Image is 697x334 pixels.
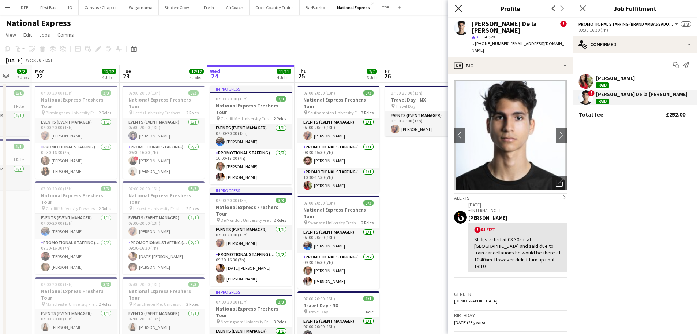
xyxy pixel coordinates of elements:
[14,144,24,149] span: 1/1
[454,193,567,201] div: Alerts
[13,157,24,162] span: 1 Role
[578,21,679,27] button: Promotional Staffing (Brand Ambassadors)
[101,282,111,287] span: 3/3
[133,301,186,307] span: Manchester Met University Freshers Fair
[35,143,117,179] app-card-role: Promotional Staffing (Brand Ambassadors)2/209:30-16:30 (7h)[PERSON_NAME][PERSON_NAME]
[46,110,99,115] span: Birmingham University Freshers Fair
[448,4,573,13] h3: Profile
[189,69,204,74] span: 12/12
[14,90,24,96] span: 1/1
[6,56,23,64] div: [DATE]
[573,4,697,13] h3: Job Fulfilment
[274,116,286,121] span: 2 Roles
[123,214,205,239] app-card-role: Events (Event Manager)1/107:00-20:00 (13h)[PERSON_NAME]
[123,192,205,205] h3: National Express Freshers Tour
[210,149,292,184] app-card-role: Promotional Staffing (Brand Ambassadors)2/210:00-17:00 (7h)[PERSON_NAME][PERSON_NAME]
[123,239,205,274] app-card-role: Promotional Staffing (Brand Ambassadors)2/209:30-16:30 (7h)[DATE][PERSON_NAME][PERSON_NAME]
[46,301,99,307] span: Manchester University Freshers Fair
[198,0,220,15] button: Fresh
[134,156,138,161] span: !
[99,110,111,115] span: 2 Roles
[3,30,19,40] a: View
[331,0,376,15] button: National Express
[363,200,374,206] span: 3/3
[210,68,220,74] span: Wed
[483,34,496,40] span: 419m
[210,86,292,92] div: In progress
[13,103,24,109] span: 1 Role
[578,111,603,118] div: Total fee
[303,296,335,301] span: 07:00-20:00 (13h)
[15,0,34,15] button: DFE
[573,36,697,53] div: Confirmed
[35,288,117,301] h3: National Express Freshers Tour
[35,96,117,110] h3: National Express Freshers Tour
[363,309,374,315] span: 1 Role
[35,192,117,205] h3: National Express Freshers Tour
[468,208,567,213] p: – INTERNAL NOTE
[297,253,379,289] app-card-role: Promotional Staffing (Brand Ambassadors)2/209:30-16:30 (7h)[PERSON_NAME][PERSON_NAME]
[210,187,292,286] app-job-card: In progress07:00-20:00 (13h)3/3National Express Freshers Tour De Montfort University Freshers Fai...
[276,198,286,203] span: 3/3
[303,90,335,96] span: 07:00-20:00 (13h)
[6,18,71,29] h1: National Express
[308,309,328,315] span: Travel Day
[216,96,248,102] span: 07:00-20:00 (13h)
[296,72,307,80] span: 25
[35,181,117,274] app-job-card: 07:00-20:00 (13h)3/3National Express Freshers Tour Cardiff University Freshers Fair2 RolesEvents ...
[363,90,374,96] span: 3/3
[55,30,77,40] a: Comms
[123,0,159,15] button: Wagamama
[276,96,286,102] span: 3/3
[454,320,485,325] span: [DATE] (23 years)
[123,181,205,274] app-job-card: 07:00-20:00 (13h)3/3National Express Freshers Tour Leicester University Freshers Fair2 RolesEvent...
[79,0,123,15] button: Canvas / Chapter
[221,116,274,121] span: Cardiff Met University Freshers Fair
[101,90,111,96] span: 3/3
[6,32,16,38] span: View
[210,86,292,184] div: In progress07:00-20:00 (13h)3/3National Express Freshers Tour Cardiff Met University Freshers Fai...
[188,90,199,96] span: 3/3
[454,291,567,297] h3: Gender
[303,200,335,206] span: 07:00-20:00 (13h)
[41,282,73,287] span: 07:00-20:00 (13h)
[35,86,117,179] app-job-card: 07:00-20:00 (13h)3/3National Express Freshers Tour Birmingham University Freshers Fair2 RolesEven...
[188,186,199,191] span: 3/3
[123,118,205,143] app-card-role: Events (Event Manager)1/107:00-20:00 (13h)[PERSON_NAME]
[57,32,74,38] span: Comms
[20,30,35,40] a: Edit
[391,90,423,96] span: 07:00-20:00 (13h)
[361,110,374,115] span: 3 Roles
[128,90,160,96] span: 07:00-20:00 (13h)
[474,226,561,233] div: Alert
[123,96,205,110] h3: National Express Freshers Tour
[308,110,361,115] span: Southampton University Freshers Fair
[361,220,374,225] span: 2 Roles
[277,69,291,74] span: 11/11
[472,41,510,46] span: t. [PHONE_NUMBER]
[35,118,117,143] app-card-role: Events (Event Manager)1/107:00-20:00 (13h)[PERSON_NAME]
[666,111,685,118] div: £252.00
[133,110,186,115] span: Leeds University Freshers Fair
[210,187,292,193] div: In progress
[34,72,45,80] span: 22
[46,206,99,211] span: Cardiff University Freshers Fair
[596,82,609,88] div: Paid
[99,301,111,307] span: 2 Roles
[578,27,691,33] div: 09:30-16:30 (7h)
[123,68,131,74] span: Tue
[102,69,116,74] span: 12/12
[297,118,379,143] app-card-role: Events (Event Manager)1/107:00-20:00 (13h)[PERSON_NAME]
[274,217,286,223] span: 2 Roles
[210,225,292,250] app-card-role: Events (Event Manager)1/107:00-20:00 (13h)[PERSON_NAME]
[159,0,198,15] button: StudentCrowd
[123,143,205,179] app-card-role: Promotional Staffing (Brand Ambassadors)2/209:30-16:30 (7h)![PERSON_NAME][PERSON_NAME]
[367,75,378,80] div: 3 Jobs
[385,86,467,136] div: 07:00-20:00 (13h)1/1Travel Day - NX Travel Day1 RoleEvents (Event Manager)1/107:00-20:00 (13h)[PE...
[297,68,307,74] span: Thu
[210,305,292,319] h3: National Express Freshers Tour
[454,312,567,319] h3: Birthday
[560,21,567,27] span: !
[367,69,377,74] span: 7/7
